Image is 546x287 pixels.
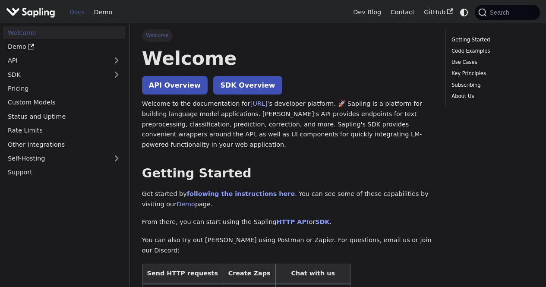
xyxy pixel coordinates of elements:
[6,6,55,19] img: Sapling.ai
[3,82,125,95] a: Pricing
[451,36,530,44] a: Getting Started
[142,29,432,41] nav: Breadcrumbs
[419,6,458,19] a: GitHub
[142,217,432,227] p: From there, you can start using the Sapling or .
[223,264,276,284] th: Create Zaps
[3,26,125,39] a: Welcome
[451,69,530,78] a: Key Principles
[142,76,208,95] a: API Overview
[3,68,108,81] a: SDK
[213,76,282,95] a: SDK Overview
[451,58,530,66] a: Use Cases
[142,264,223,284] th: Send HTTP requests
[65,6,89,19] a: Docs
[3,166,125,179] a: Support
[348,6,385,19] a: Dev Blog
[142,99,432,150] p: Welcome to the documentation for 's developer platform. 🚀 Sapling is a platform for building lang...
[451,47,530,55] a: Code Examples
[3,152,125,165] a: Self-Hosting
[89,6,117,19] a: Demo
[386,6,420,19] a: Contact
[3,96,125,109] a: Custom Models
[250,100,268,107] a: [URL]
[451,81,530,89] a: Subscribing
[3,54,108,67] a: API
[142,47,432,70] h1: Welcome
[487,9,514,16] span: Search
[3,110,125,123] a: Status and Uptime
[142,189,432,210] p: Get started by . You can see some of these capabilities by visiting our page.
[276,264,350,284] th: Chat with us
[108,68,125,81] button: Expand sidebar category 'SDK'
[108,54,125,67] button: Expand sidebar category 'API'
[451,92,530,101] a: About Us
[475,5,540,20] button: Search (Command+K)
[458,6,470,19] button: Switch between dark and light mode (currently system mode)
[6,6,58,19] a: Sapling.aiSapling.ai
[277,218,309,225] a: HTTP API
[142,235,432,256] p: You can also try out [PERSON_NAME] using Postman or Zapier. For questions, email us or join our D...
[3,138,125,151] a: Other Integrations
[142,166,432,181] h2: Getting Started
[315,218,329,225] a: SDK
[3,124,125,137] a: Rate Limits
[177,201,195,208] a: Demo
[142,29,173,41] span: Welcome
[3,41,125,53] a: Demo
[187,190,295,197] a: following the instructions here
